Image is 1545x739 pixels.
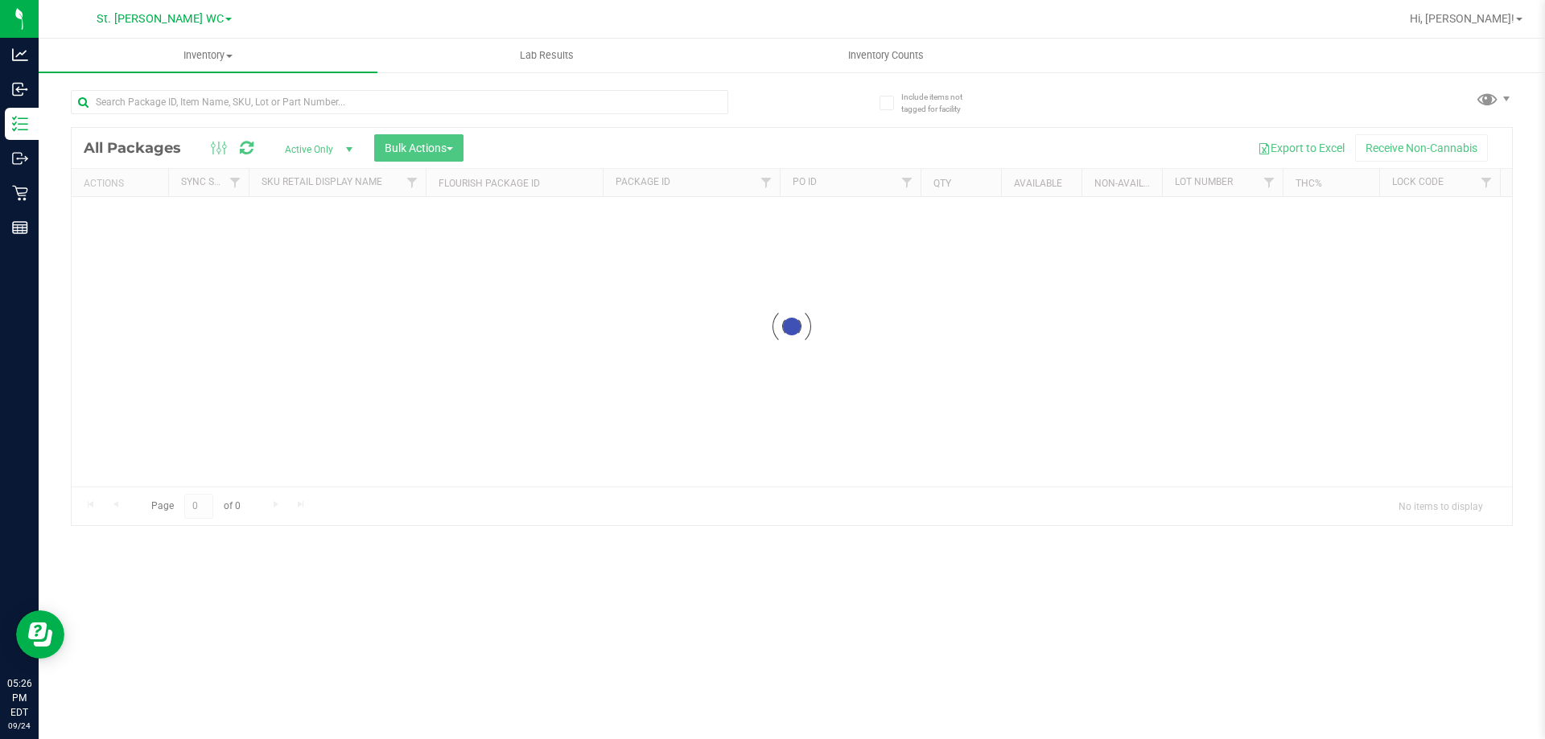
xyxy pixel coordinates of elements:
[12,185,28,201] inline-svg: Retail
[7,720,31,732] p: 09/24
[1410,12,1514,25] span: Hi, [PERSON_NAME]!
[826,48,946,63] span: Inventory Counts
[498,48,595,63] span: Lab Results
[901,91,982,115] span: Include items not tagged for facility
[12,150,28,166] inline-svg: Outbound
[97,12,224,26] span: St. [PERSON_NAME] WC
[12,81,28,97] inline-svg: Inbound
[7,676,31,720] p: 05:26 PM EDT
[39,39,377,72] a: Inventory
[12,220,28,236] inline-svg: Reports
[39,48,377,63] span: Inventory
[716,39,1055,72] a: Inventory Counts
[377,39,716,72] a: Lab Results
[12,47,28,63] inline-svg: Analytics
[71,90,728,114] input: Search Package ID, Item Name, SKU, Lot or Part Number...
[12,116,28,132] inline-svg: Inventory
[16,610,64,659] iframe: Resource center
